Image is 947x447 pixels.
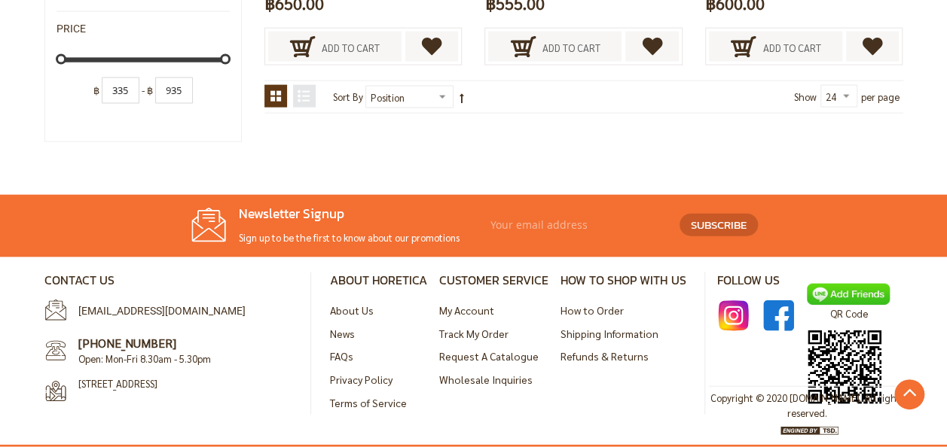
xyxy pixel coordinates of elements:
[330,372,393,386] a: Privacy Policy
[78,305,246,317] a: [EMAIL_ADDRESS][DOMAIN_NAME]
[330,396,407,409] a: Terms of Service
[488,32,622,62] button: Add to Cart
[625,32,679,62] a: Add to Wish List
[794,90,817,103] span: Show
[330,327,355,340] a: News
[680,214,758,236] button: Subscribe
[439,327,509,340] a: Track My Order
[147,84,153,96] span: ฿
[439,303,494,317] a: My Account
[846,32,900,62] a: Add to Wish List
[333,85,363,109] label: Sort By
[439,372,533,386] a: Wholesale Inquiries
[142,84,145,96] span: -
[561,349,649,363] a: Refunds & Returns
[44,272,299,287] h4: Contact Us
[330,272,427,287] h4: About Horetica
[57,23,231,35] div: Price
[330,303,374,317] a: About Us
[78,377,283,391] span: [STREET_ADDRESS]
[691,216,747,233] span: Subscribe
[268,32,402,62] button: Add to Cart
[264,85,287,108] strong: Grid
[542,32,600,65] span: Add to Cart
[807,306,890,322] p: QR Code
[322,32,380,65] span: Add to Cart
[439,349,539,363] a: Request A Catalogue
[762,32,820,65] span: Add to Cart
[405,32,459,62] a: Add to Wish List
[93,84,99,96] span: ฿
[561,272,686,287] h4: How to Shop with Us
[78,352,211,365] span: Open: Mon-Fri 8.30am - 5.30pm
[709,32,842,62] button: Add to Cart
[190,230,484,246] p: Sign up to be the first to know about our promotions
[861,85,900,109] span: per page
[709,391,906,422] address: Copyright © 2020 [DOMAIN_NAME]. All rights reserved.
[716,272,903,287] h4: Follow Us
[439,272,548,287] h4: Customer Service
[78,335,176,351] a: [PHONE_NUMBER]
[894,379,924,409] a: Go to Top
[561,303,624,317] a: How to Order
[330,349,353,363] a: FAQs
[190,206,484,223] h4: Newsletter Signup
[561,327,658,340] a: Shipping Information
